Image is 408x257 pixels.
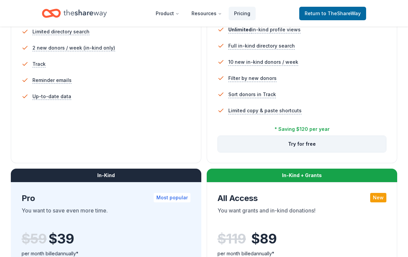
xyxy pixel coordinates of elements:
span: 10 new in-kind donors / week [228,58,298,66]
a: Pricing [229,7,256,20]
span: Unlimited [228,27,252,32]
div: In-Kind + Grants [207,169,397,182]
div: Most popular [154,193,190,202]
span: Limited directory search [32,28,90,36]
span: to TheShareWay [322,10,361,16]
button: Resources [186,7,227,20]
span: Return [305,9,361,18]
span: Up-to-date data [32,92,71,101]
span: Full in-kind directory search [228,42,295,50]
a: Home [42,5,107,21]
button: Try for free [218,136,386,152]
a: Returnto TheShareWay [299,7,366,20]
span: 2 new donors / week (in-kind only) [32,44,115,52]
span: $ 39 [49,229,74,248]
span: Filter by new donors [228,74,277,82]
div: You want to save even more time. [22,206,190,225]
div: Pro [22,193,190,204]
span: $ 89 [251,229,277,248]
div: You want grants and in-kind donations! [218,206,386,225]
nav: Main [150,5,256,21]
span: Reminder emails [32,76,72,84]
span: Sort donors in Track [228,90,276,98]
span: Limited copy & paste shortcuts [228,107,302,115]
button: Product [150,7,185,20]
div: New [370,193,386,202]
div: * Saving $120 per year [275,125,330,133]
span: Track [32,60,46,68]
div: All Access [218,193,386,204]
div: In-Kind [11,169,201,182]
span: in-kind profile views [228,27,301,32]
